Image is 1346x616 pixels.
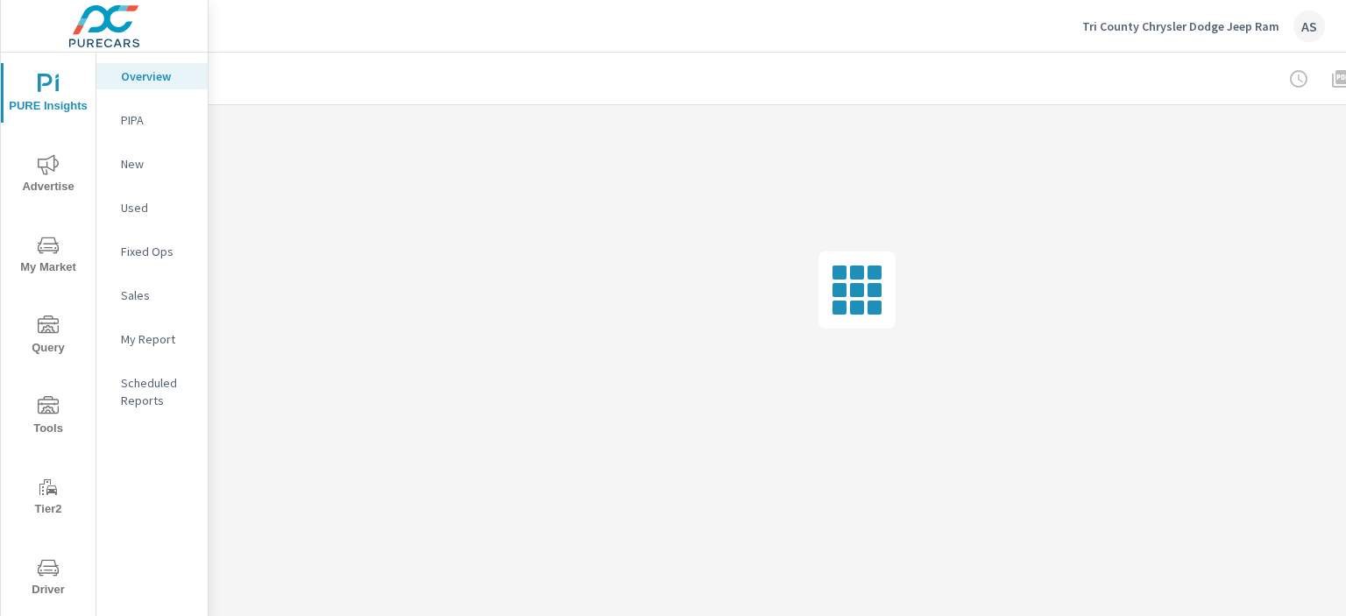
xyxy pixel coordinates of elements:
[96,151,208,177] div: New
[121,67,194,85] p: Overview
[6,477,90,520] span: Tier2
[96,195,208,221] div: Used
[96,63,208,89] div: Overview
[96,238,208,265] div: Fixed Ops
[121,374,194,409] p: Scheduled Reports
[6,235,90,278] span: My Market
[6,74,90,117] span: PURE Insights
[96,282,208,308] div: Sales
[96,370,208,414] div: Scheduled Reports
[1082,18,1279,34] p: Tri County Chrysler Dodge Jeep Ram
[121,155,194,173] p: New
[121,111,194,129] p: PIPA
[96,107,208,133] div: PIPA
[6,557,90,600] span: Driver
[121,243,194,260] p: Fixed Ops
[121,199,194,216] p: Used
[6,315,90,358] span: Query
[6,154,90,197] span: Advertise
[121,330,194,348] p: My Report
[6,396,90,439] span: Tools
[96,326,208,352] div: My Report
[121,287,194,304] p: Sales
[1293,11,1325,42] div: AS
